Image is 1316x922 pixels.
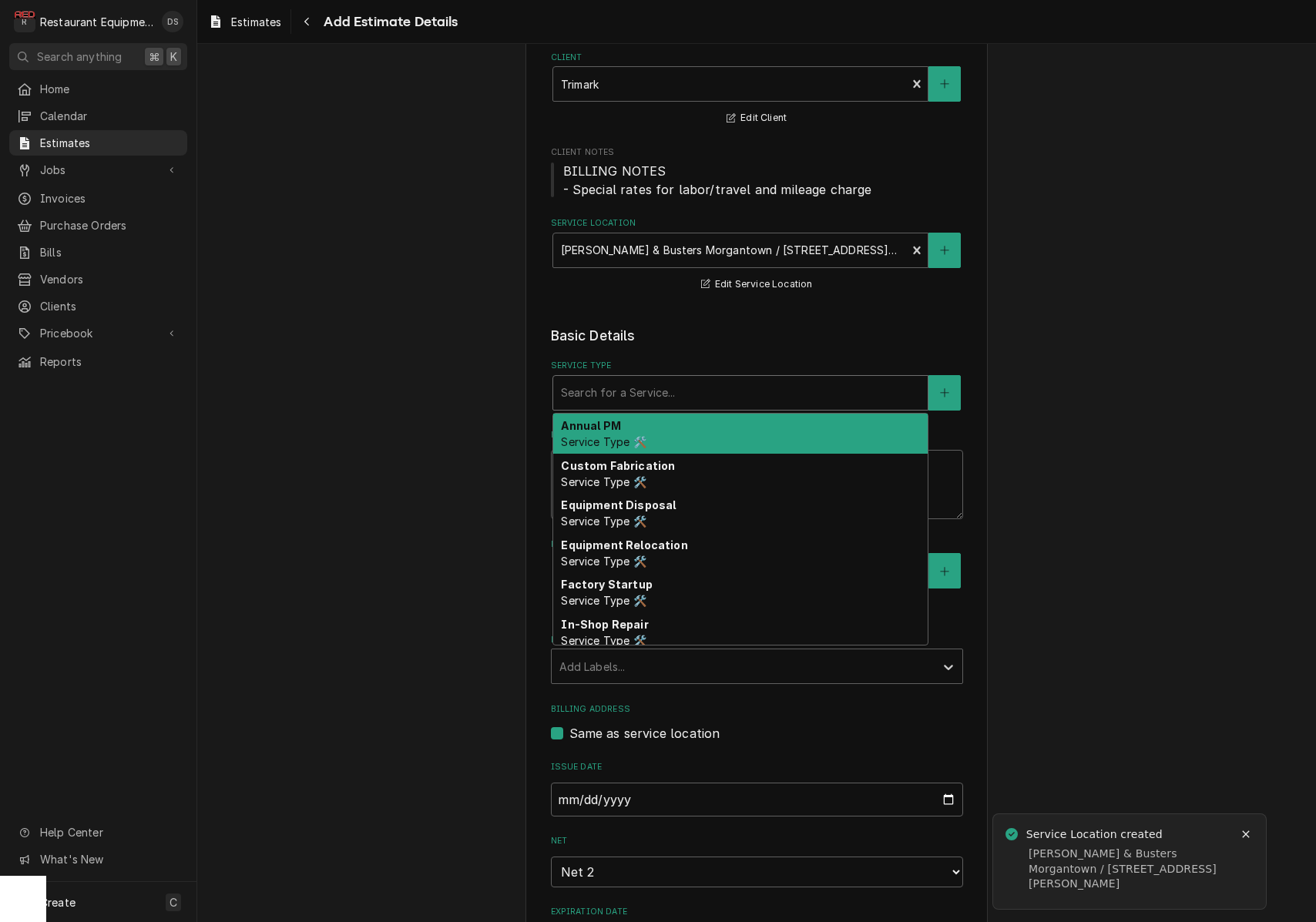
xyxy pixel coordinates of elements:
label: Expiration Date [551,906,963,918]
span: Jobs [40,162,156,178]
div: R [14,11,35,32]
span: Service Type 🛠️ [561,435,646,448]
div: Issue Date [551,761,963,816]
legend: Basic Details [551,326,963,346]
button: Edit Service Location [699,275,815,294]
a: Go to Help Center [9,820,187,845]
span: Home [40,81,180,97]
a: Invoices [9,186,187,211]
a: Go to What's New [9,847,187,872]
svg: Create New Service [940,387,949,398]
span: ⌘ [149,49,159,65]
div: [PERSON_NAME] & Busters Morgantown / [STREET_ADDRESS][PERSON_NAME] [1029,847,1230,892]
span: Purchase Orders [40,217,180,233]
a: Home [9,76,187,102]
span: Client Notes [551,162,963,199]
label: Equipment [551,538,963,551]
span: Create [40,896,76,909]
a: Bills [9,240,187,265]
span: Add Estimate Details [319,12,458,32]
a: Go to Pricebook [9,320,187,346]
strong: Equipment Disposal [561,498,676,511]
label: Billing Address [551,703,963,716]
div: Restaurant Equipment Diagnostics's Avatar [14,11,35,32]
span: Service Type 🛠️ [561,594,646,607]
div: Net [551,835,963,887]
svg: Create New Location [940,245,949,256]
button: Edit Client [724,109,789,128]
span: Invoices [40,190,180,206]
span: Service Type 🛠️ [561,515,646,528]
div: Labels [551,634,963,684]
div: Service Location created [1026,826,1165,843]
span: Estimates [40,135,180,151]
span: Estimates [231,14,281,30]
div: DS [162,11,183,32]
label: Labels [551,634,963,646]
svg: Create New Client [940,79,949,89]
button: Create New Location [928,233,961,268]
input: yyyy-mm-dd [551,783,963,816]
div: Service Location [551,217,963,293]
button: Create New Service [928,375,961,411]
span: Calendar [40,108,180,124]
strong: Custom Fabrication [561,459,675,472]
a: Purchase Orders [9,213,187,238]
label: Service Type [551,360,963,372]
div: Service Type [551,360,963,410]
span: Bills [40,244,180,260]
label: Reason For Call [551,429,963,441]
label: Net [551,835,963,847]
div: Billing Address [551,703,963,743]
a: Vendors [9,267,187,292]
span: Service Type 🛠️ [561,634,646,647]
strong: Annual PM [561,419,620,432]
div: Derek Stewart's Avatar [162,11,183,32]
span: Pricebook [40,325,156,341]
a: Go to Jobs [9,157,187,183]
button: Search anything⌘K [9,43,187,70]
label: Service Location [551,217,963,230]
span: What's New [40,851,178,867]
span: Service Type 🛠️ [561,475,646,488]
a: Estimates [202,9,287,35]
a: Clients [9,293,187,319]
span: Reports [40,354,180,370]
span: BILLING NOTES - Special rates for labor/travel and mileage charge [563,163,872,197]
button: Create New Equipment [928,553,961,588]
button: Create New Client [928,66,961,102]
span: Search anything [37,49,122,65]
div: Client Notes [551,146,963,198]
button: Navigate back [294,9,319,34]
div: Equipment [551,538,963,615]
strong: Factory Startup [561,578,652,591]
span: Clients [40,298,180,314]
span: Vendors [40,271,180,287]
label: Issue Date [551,761,963,773]
a: Reports [9,349,187,374]
div: Client [551,52,963,128]
span: C [170,894,177,910]
span: Help Center [40,824,178,840]
span: Client Notes [551,146,963,159]
strong: Equipment Relocation [561,538,687,552]
svg: Create New Equipment [940,566,949,577]
label: Same as service location [569,724,720,743]
span: K [170,49,177,65]
label: Client [551,52,963,64]
a: Estimates [9,130,187,156]
div: Reason For Call [551,429,963,519]
div: Restaurant Equipment Diagnostics [40,14,153,30]
span: Service Type 🛠️ [561,555,646,568]
strong: In-Shop Repair [561,618,648,631]
a: Calendar [9,103,187,129]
